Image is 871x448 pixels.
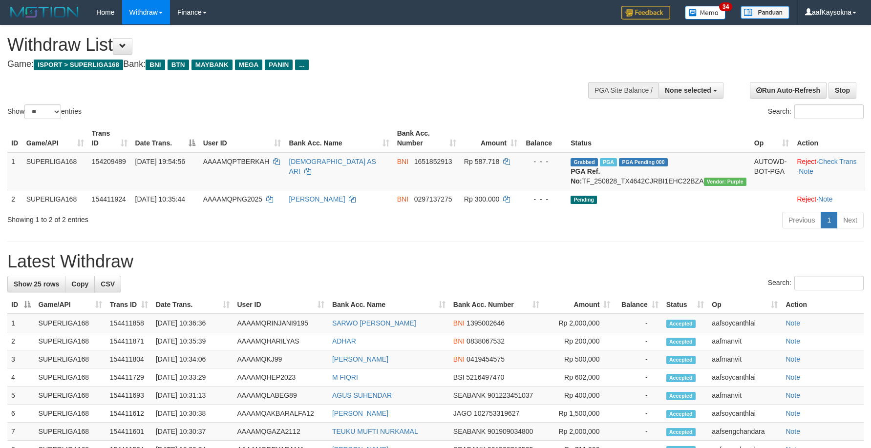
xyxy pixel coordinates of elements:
td: · · [793,152,865,190]
td: 2 [7,332,35,350]
a: Note [786,337,800,345]
td: 1 [7,152,22,190]
th: Game/API: activate to sort column ascending [22,124,88,152]
td: 1 [7,314,35,332]
th: Bank Acc. Number: activate to sort column ascending [393,124,460,152]
span: MEGA [235,60,263,70]
td: Rp 500,000 [543,350,615,368]
a: Note [786,428,800,435]
td: AAAAMQLABEG89 [234,387,328,405]
td: AAAAMQGAZA2112 [234,423,328,441]
span: Accepted [666,410,696,418]
h4: Game: Bank: [7,60,571,69]
label: Show entries [7,104,82,119]
span: SEABANK [453,428,486,435]
a: CSV [94,276,121,292]
td: - [614,314,662,332]
a: Note [786,391,800,399]
a: [PERSON_NAME] [332,355,388,363]
span: 154209489 [92,158,126,165]
th: Trans ID: activate to sort column ascending [88,124,131,152]
th: Status [567,124,750,152]
span: Copy 102753319627 to clipboard [474,409,519,417]
a: Previous [782,212,821,228]
a: Note [799,167,813,175]
th: Bank Acc. Name: activate to sort column ascending [328,296,449,314]
td: 154411858 [106,314,152,332]
td: - [614,387,662,405]
input: Search: [794,276,864,290]
th: User ID: activate to sort column ascending [199,124,285,152]
b: PGA Ref. No: [571,167,600,185]
span: Rp 587.718 [464,158,499,165]
span: BNI [397,195,408,203]
span: BTN [168,60,189,70]
a: SARWO [PERSON_NAME] [332,319,416,327]
th: Status: activate to sort column ascending [662,296,708,314]
span: BNI [453,337,465,345]
td: SUPERLIGA168 [35,314,106,332]
div: PGA Site Balance / [588,82,659,99]
span: BNI [146,60,165,70]
th: Balance: activate to sort column ascending [614,296,662,314]
th: ID [7,124,22,152]
td: [DATE] 10:36:36 [152,314,234,332]
td: SUPERLIGA168 [22,152,88,190]
td: TF_250828_TX4642CJRBI1EHC22BZA [567,152,750,190]
span: Grabbed [571,158,598,166]
img: Feedback.jpg [621,6,670,20]
span: Copy 901909034800 to clipboard [488,428,533,435]
a: [PERSON_NAME] [289,195,345,203]
td: 154411612 [106,405,152,423]
a: Reject [797,158,816,165]
span: Copy 1395002646 to clipboard [467,319,505,327]
span: Rp 300.000 [464,195,499,203]
a: [DEMOGRAPHIC_DATA] AS ARI [289,158,376,175]
span: 154411924 [92,195,126,203]
h1: Withdraw List [7,35,571,55]
img: Button%20Memo.svg [685,6,726,20]
th: ID: activate to sort column descending [7,296,35,314]
th: Trans ID: activate to sort column ascending [106,296,152,314]
span: BNI [453,355,465,363]
td: 154411804 [106,350,152,368]
button: None selected [659,82,723,99]
span: Copy 0838067532 to clipboard [467,337,505,345]
td: [DATE] 10:35:39 [152,332,234,350]
span: PANIN [265,60,293,70]
th: Bank Acc. Number: activate to sort column ascending [449,296,543,314]
span: PGA Pending [619,158,668,166]
select: Showentries [24,104,61,119]
span: 34 [719,2,732,11]
span: BSI [453,373,465,381]
span: Copy [71,280,88,288]
td: AAAAMQAKBARALFA12 [234,405,328,423]
a: 1 [821,212,837,228]
td: [DATE] 10:34:06 [152,350,234,368]
th: Amount: activate to sort column ascending [460,124,521,152]
a: M FIQRI [332,373,358,381]
span: Vendor URL: https://trx4.1velocity.biz [704,178,746,186]
td: 154411729 [106,368,152,387]
td: aafmanvit [708,350,782,368]
th: Action [782,296,864,314]
a: [PERSON_NAME] [332,409,388,417]
span: MAYBANK [191,60,233,70]
th: Op: activate to sort column ascending [750,124,793,152]
td: Rp 400,000 [543,387,615,405]
label: Search: [768,104,864,119]
span: BNI [397,158,408,165]
th: Date Trans.: activate to sort column descending [131,124,199,152]
td: Rp 1,500,000 [543,405,615,423]
td: Rp 200,000 [543,332,615,350]
a: ADHAR [332,337,356,345]
input: Search: [794,104,864,119]
a: Copy [65,276,95,292]
td: [DATE] 10:30:37 [152,423,234,441]
th: Op: activate to sort column ascending [708,296,782,314]
td: SUPERLIGA168 [22,190,88,208]
td: SUPERLIGA168 [35,368,106,387]
span: None selected [665,86,711,94]
span: Accepted [666,428,696,436]
span: Accepted [666,392,696,400]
